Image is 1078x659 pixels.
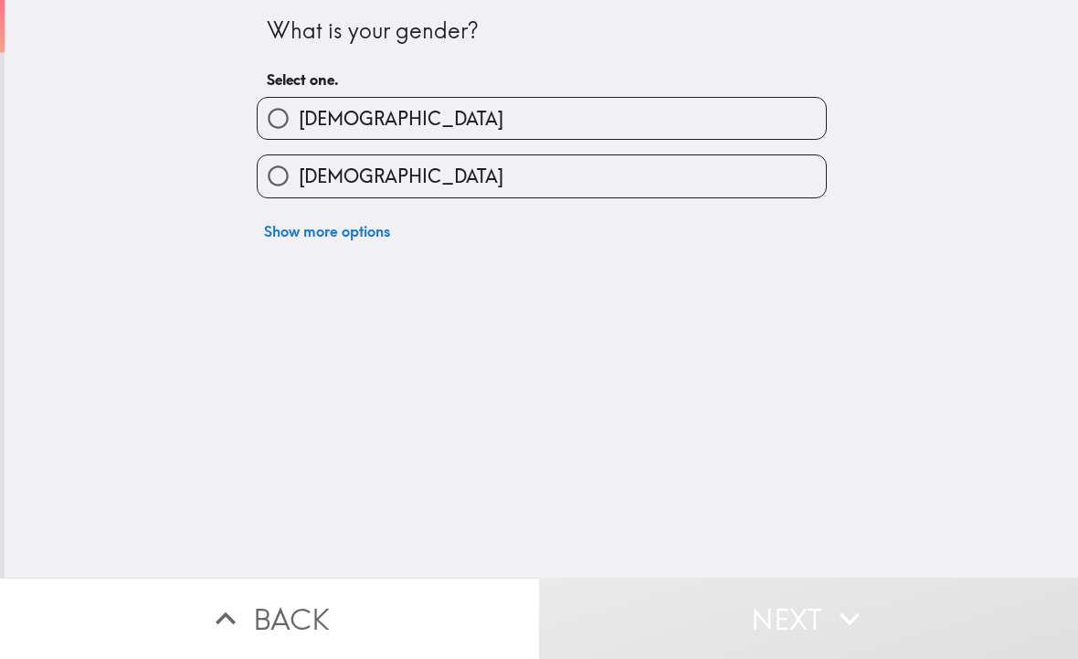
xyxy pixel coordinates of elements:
button: Next [539,578,1078,659]
span: [DEMOGRAPHIC_DATA] [299,106,503,132]
div: What is your gender? [267,16,817,47]
button: Show more options [257,213,397,250]
button: [DEMOGRAPHIC_DATA] [258,98,826,139]
span: [DEMOGRAPHIC_DATA] [299,164,503,189]
h6: Select one. [267,69,817,90]
button: [DEMOGRAPHIC_DATA] [258,155,826,197]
